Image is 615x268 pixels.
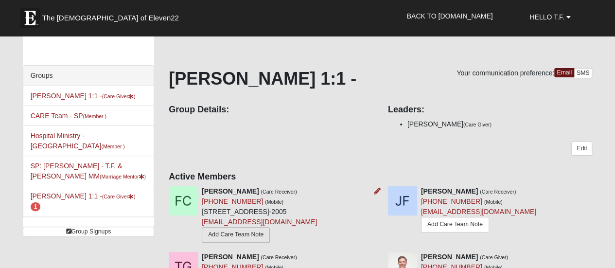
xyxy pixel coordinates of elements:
[421,197,482,205] a: [PHONE_NUMBER]
[522,5,578,29] a: Hello T.F.
[31,192,136,210] a: [PERSON_NAME] 1:1 -(Care Giver) 1
[421,208,536,215] a: [EMAIL_ADDRESS][DOMAIN_NAME]
[484,199,503,205] small: (Mobile)
[388,105,593,115] h4: Leaders:
[102,194,136,199] small: (Care Giver )
[554,68,574,77] a: Email
[202,186,317,245] div: [STREET_ADDRESS]-2005
[261,189,297,195] small: (Care Receiver)
[23,66,154,86] div: Groups
[83,113,106,119] small: (Member )
[31,112,106,120] a: CARE Team - SP(Member )
[31,92,136,100] a: [PERSON_NAME] 1:1 -(Care Giver)
[101,143,124,149] small: (Member )
[100,174,146,179] small: (Marriage Mentor )
[31,162,146,180] a: SP: [PERSON_NAME] - T.F. & [PERSON_NAME] MM(Marriage Mentor)
[31,132,125,150] a: Hospital Ministry - [GEOGRAPHIC_DATA](Member )
[400,4,500,28] a: Back to [DOMAIN_NAME]
[457,69,554,77] span: Your communication preference:
[169,172,592,182] h4: Active Members
[529,13,564,21] span: Hello T.F.
[421,187,478,195] strong: [PERSON_NAME]
[169,68,592,89] h1: [PERSON_NAME] 1:1 -
[265,199,283,205] small: (Mobile)
[407,119,593,129] li: [PERSON_NAME]
[42,13,179,23] span: The [DEMOGRAPHIC_DATA] of Eleven22
[480,189,516,195] small: (Care Receiver)
[102,93,136,99] small: (Care Giver )
[16,3,210,28] a: The [DEMOGRAPHIC_DATA] of Eleven22
[169,105,373,115] h4: Group Details:
[202,197,263,205] a: [PHONE_NUMBER]
[20,8,40,28] img: Eleven22 logo
[463,122,492,127] small: (Care Giver)
[202,218,317,226] a: [EMAIL_ADDRESS][DOMAIN_NAME]
[23,227,154,237] a: Group Signups
[571,142,592,156] a: Edit
[421,217,489,232] a: Add Care Team Note
[202,227,270,242] a: Add Care Team Note
[31,202,41,211] span: number of pending members
[574,68,593,78] a: SMS
[202,187,259,195] strong: [PERSON_NAME]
